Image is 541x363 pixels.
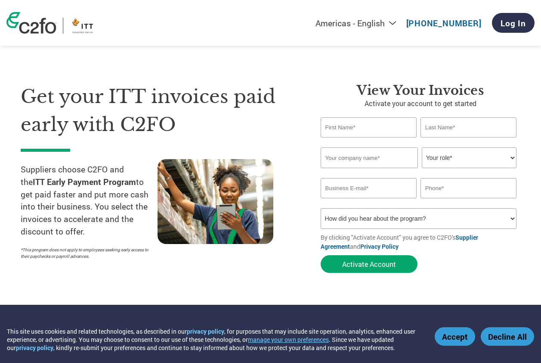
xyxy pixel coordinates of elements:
p: Suppliers choose C2FO and the to get paid faster and put more cash into their business. You selec... [21,163,158,238]
div: Invalid first name or first name is too long [321,138,417,144]
div: Invalid last name or last name is too long [420,138,516,144]
input: Last Name* [420,117,516,138]
div: Invalid company name or company name is too long [321,169,516,175]
a: Supplier Agreement [321,233,478,250]
a: Log In [492,13,535,33]
button: Activate Account [321,255,417,273]
input: Phone* [420,178,516,198]
strong: ITT Early Payment Program [33,176,136,187]
button: manage your own preferences [248,335,329,344]
input: First Name* [321,117,417,138]
img: supply chain worker [158,159,273,244]
img: ITT [70,18,96,34]
input: Your company name* [321,147,418,168]
p: *This program does not apply to employees seeking early access to their paychecks or payroll adva... [21,247,149,260]
h3: View Your Invoices [321,83,520,98]
p: By clicking "Activate Account" you agree to C2FO's and [321,233,520,251]
select: Title/Role [422,147,516,168]
p: Activate your account to get started [321,98,520,109]
div: Inavlid Email Address [321,199,417,205]
h1: Get your ITT invoices paid early with C2FO [21,83,295,138]
a: privacy policy [16,344,53,352]
div: This site uses cookies and related technologies, as described in our , for purposes that may incl... [7,327,422,352]
img: c2fo logo [6,12,56,34]
a: Privacy Policy [360,242,399,250]
input: Invalid Email format [321,178,417,198]
div: Inavlid Phone Number [420,199,516,205]
button: Accept [435,327,475,346]
a: [PHONE_NUMBER] [406,18,482,28]
button: Decline All [481,327,534,346]
a: privacy policy [187,327,224,335]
